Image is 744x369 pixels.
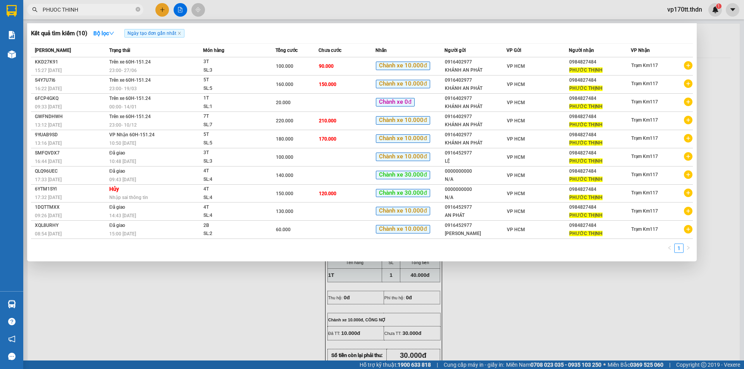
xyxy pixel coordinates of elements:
[507,118,525,124] span: VP HCM
[276,82,293,87] span: 160.000
[8,300,16,308] img: warehouse-icon
[35,159,62,164] span: 16:44 [DATE]
[569,86,603,91] span: PHƯỚC THỊNH
[569,231,603,236] span: PHƯỚC THỊNH
[569,185,630,194] div: 0984827484
[203,185,262,194] div: 4T
[631,99,658,105] span: Trạm Km117
[203,48,224,53] span: Món hàng
[93,30,114,36] strong: Bộ lọc
[375,48,387,53] span: Nhãn
[276,227,291,232] span: 60.000
[445,167,506,175] div: 0000000000
[203,130,262,139] div: 5T
[31,29,87,38] h3: Kết quả tìm kiếm ( 10 )
[136,6,140,14] span: close-circle
[203,76,262,84] div: 5T
[35,149,107,157] div: SMFQVDX7
[569,140,603,146] span: PHƯỚC THỊNH
[109,195,148,200] span: Nhập sai thông tin
[35,213,62,218] span: 09:26 [DATE]
[3,41,53,60] span: Số 170 [PERSON_NAME], P8, Q11, [GEOGRAPHIC_DATA][PERSON_NAME]
[109,168,125,174] span: Đã giao
[203,121,262,129] div: SL: 7
[35,104,62,110] span: 09:33 [DATE]
[35,68,62,73] span: 15:27 [DATE]
[124,29,184,38] span: Ngày tạo đơn gần nhất
[684,152,692,161] span: plus-circle
[684,170,692,179] span: plus-circle
[8,50,16,58] img: warehouse-icon
[665,244,674,253] button: left
[8,31,16,39] img: solution-icon
[507,136,525,142] span: VP HCM
[684,116,692,124] span: plus-circle
[569,104,603,109] span: PHƯỚC THỊNH
[35,167,107,175] div: QLQ96UEC
[445,185,506,194] div: 0000000000
[445,203,506,211] div: 0916452977
[35,177,62,182] span: 17:33 [DATE]
[684,207,692,215] span: plus-circle
[109,96,151,101] span: Trên xe 60H-151.24
[276,118,293,124] span: 220.000
[507,154,525,160] span: VP HCM
[109,141,136,146] span: 10:50 [DATE]
[507,100,525,105] span: VP HCM
[276,191,293,196] span: 150.000
[684,79,692,88] span: plus-circle
[507,82,525,87] span: VP HCM
[59,48,100,53] span: [STREET_ADDRESS]
[569,213,603,218] span: PHƯỚC THỊNH
[506,48,521,53] span: VP Gửi
[445,157,506,165] div: LỆ
[35,131,107,139] div: 9YUAB9SD
[109,204,125,210] span: Đã giao
[109,213,136,218] span: 14:43 [DATE]
[445,211,506,220] div: AN PHÁT
[203,221,262,230] div: 2B
[684,98,692,106] span: plus-circle
[631,227,658,232] span: Trạm Km117
[319,191,336,196] span: 120.000
[319,82,336,87] span: 150.000
[35,185,107,193] div: 6YTM1SYI
[276,100,291,105] span: 20.000
[569,203,630,211] div: 0984827484
[445,113,506,121] div: 0916402977
[203,203,262,212] div: 4T
[445,66,506,74] div: KHÁNH AN PHÁT
[667,245,672,250] span: left
[35,221,107,230] div: XQL8URHY
[34,14,107,20] strong: (NHÀ XE [GEOGRAPHIC_DATA])
[203,94,262,103] div: 1T
[507,173,525,178] span: VP HCM
[684,189,692,197] span: plus-circle
[87,27,121,39] button: Bộ lọcdown
[569,94,630,103] div: 0984827484
[569,195,603,200] span: PHƯỚC THỊNH
[109,68,137,73] span: 23:00 - 27/06
[59,32,77,36] span: VP Nhận:
[177,31,181,35] span: close
[18,32,34,36] span: VP HCM
[569,113,630,121] div: 0984827484
[684,244,693,253] button: right
[376,98,414,106] span: Chành xe 0đ
[445,194,506,202] div: N/A
[203,149,262,157] div: 3T
[35,141,62,146] span: 13:16 [DATE]
[35,86,62,91] span: 16:22 [DATE]
[109,48,130,53] span: Trạng thái
[507,64,525,69] span: VP HCM
[35,48,71,53] span: [PERSON_NAME]
[445,131,506,139] div: 0916402977
[109,114,151,119] span: Trên xe 60H-151.24
[8,335,15,343] span: notification
[445,175,506,184] div: N/A
[684,134,692,142] span: plus-circle
[376,134,430,143] span: Chành xe 10.000đ
[569,221,630,230] div: 0984827484
[109,150,125,156] span: Đã giao
[35,231,62,237] span: 08:54 [DATE]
